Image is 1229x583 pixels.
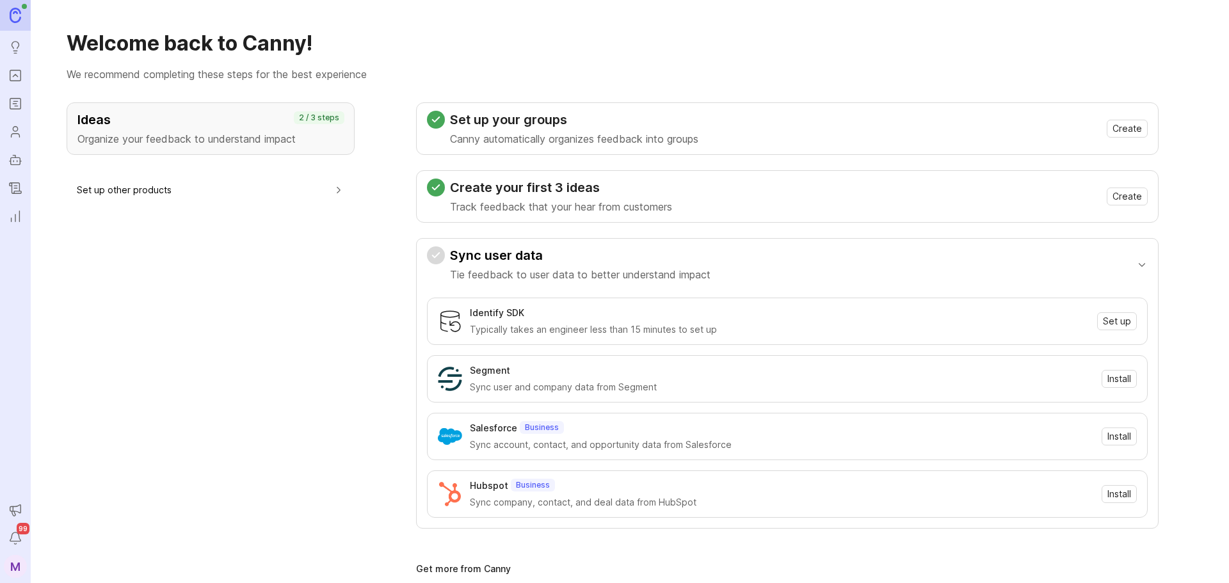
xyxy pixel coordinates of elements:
a: Users [4,120,27,143]
button: Set up [1097,312,1137,330]
button: Install [1102,427,1137,445]
h3: Sync user data [450,246,711,264]
div: Sync user dataTie feedback to user data to better understand impact [427,290,1148,528]
img: Canny Home [10,8,21,22]
button: Install [1102,370,1137,388]
button: Set up other products [77,175,344,204]
p: Track feedback that your hear from customers [450,199,672,214]
button: Notifications [4,527,27,550]
button: Install [1102,485,1137,503]
img: Salesforce [438,424,462,449]
div: Get more from Canny [416,564,1159,573]
a: Roadmaps [4,92,27,115]
div: Typically takes an engineer less than 15 minutes to set up [470,323,1089,337]
h1: Welcome back to Canny! [67,31,1193,56]
span: Set up [1103,315,1131,328]
p: Business [516,480,550,490]
h3: Ideas [77,111,344,129]
p: We recommend completing these steps for the best experience [67,67,1193,82]
p: 2 / 3 steps [299,113,339,123]
button: Create [1107,188,1148,205]
div: Identify SDK [470,306,524,320]
button: Create [1107,120,1148,138]
a: Changelog [4,177,27,200]
img: Segment [438,367,462,391]
a: Portal [4,64,27,87]
span: Install [1107,488,1131,500]
button: M [4,555,27,578]
a: Reporting [4,205,27,228]
button: IdeasOrganize your feedback to understand impact2 / 3 steps [67,102,355,155]
p: Business [525,422,559,433]
h3: Set up your groups [450,111,698,129]
p: Organize your feedback to understand impact [77,131,344,147]
h3: Create your first 3 ideas [450,179,672,196]
a: Ideas [4,36,27,59]
div: Sync user and company data from Segment [470,380,1094,394]
div: Segment [470,363,510,378]
span: Create [1113,190,1142,203]
a: Autopilot [4,148,27,172]
button: Sync user dataTie feedback to user data to better understand impact [427,239,1148,290]
div: Sync account, contact, and opportunity data from Salesforce [470,438,1094,452]
img: Identify SDK [438,309,462,333]
div: Salesforce [470,421,517,435]
button: Announcements [4,499,27,522]
p: Tie feedback to user data to better understand impact [450,267,711,282]
img: Hubspot [438,482,462,506]
div: Sync company, contact, and deal data from HubSpot [470,495,1094,509]
span: Create [1113,122,1142,135]
span: Install [1107,430,1131,443]
p: Canny automatically organizes feedback into groups [450,131,698,147]
span: 99 [17,523,29,534]
div: Hubspot [470,479,508,493]
span: Install [1107,372,1131,385]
